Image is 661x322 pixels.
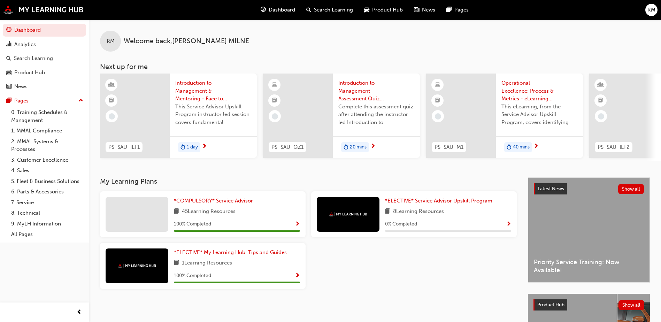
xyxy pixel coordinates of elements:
span: duration-icon [344,143,348,152]
h3: My Learning Plans [100,177,517,185]
a: 2. MMAL Systems & Processes [8,136,86,155]
a: News [3,80,86,93]
span: prev-icon [77,308,82,317]
a: 6. Parts & Accessories [8,186,86,197]
span: news-icon [414,6,419,14]
span: guage-icon [6,27,11,33]
a: search-iconSearch Learning [301,3,359,17]
a: 5. Fleet & Business Solutions [8,176,86,187]
a: news-iconNews [408,3,441,17]
span: This Service Advisor Upskill Program instructor led session covers fundamental management styles ... [175,103,251,127]
a: car-iconProduct Hub [359,3,408,17]
span: PS_SAU_ILT1 [108,143,140,151]
span: *ELECTIVE* My Learning Hub: Tips and Guides [174,249,287,255]
span: 100 % Completed [174,220,211,228]
span: Show Progress [506,221,511,228]
a: guage-iconDashboard [255,3,301,17]
a: Latest NewsShow all [534,183,644,194]
span: 8 Learning Resources [393,207,444,216]
span: book-icon [385,207,390,216]
span: learningRecordVerb_NONE-icon [109,113,115,120]
div: Analytics [14,40,36,48]
span: up-icon [78,96,83,105]
span: learningResourceType_ELEARNING-icon [272,80,277,90]
span: duration-icon [507,143,512,152]
span: chart-icon [6,41,11,48]
span: Welcome back , [PERSON_NAME] MILNE [124,37,249,45]
span: Introduction to Management - Assessment Quiz (Service Advisor Upskill Program) [338,79,414,103]
button: Show Progress [295,271,300,280]
a: 4. Sales [8,165,86,176]
span: 1 day [187,143,198,151]
h3: Next up for me [89,63,661,71]
span: guage-icon [261,6,266,14]
span: learningResourceType_ELEARNING-icon [435,80,440,90]
span: 20 mins [350,143,367,151]
div: Search Learning [14,54,53,62]
button: Show Progress [295,220,300,229]
span: Show Progress [295,273,300,279]
a: PS_SAU_ILT1Introduction to Management & Mentoring - Face to Face Instructor Led Training (Service... [100,74,257,158]
span: Pages [454,6,469,14]
span: 40 mins [513,143,530,151]
span: learningResourceType_INSTRUCTOR_LED-icon [598,80,603,90]
a: 3. Customer Excellence [8,155,86,166]
span: learningRecordVerb_NONE-icon [598,113,604,120]
a: PS_SAU_M1Operational Excellence: Process & Metrics - eLearning Module (Service Advisor Upskill Pr... [426,74,583,158]
span: *ELECTIVE* Service Advisor Upskill Program [385,198,492,204]
span: book-icon [174,259,179,268]
button: Show all [618,300,645,310]
a: 8. Technical [8,208,86,219]
a: Product Hub [3,66,86,79]
a: Search Learning [3,52,86,65]
span: Product Hub [372,6,403,14]
span: learningResourceType_INSTRUCTOR_LED-icon [109,80,114,90]
button: Pages [3,94,86,107]
span: Operational Excellence: Process & Metrics - eLearning Module (Service Advisor Upskill Program) [501,79,577,103]
span: booktick-icon [598,96,603,105]
div: News [14,83,28,91]
span: duration-icon [180,143,185,152]
span: pages-icon [446,6,452,14]
span: search-icon [6,55,11,62]
span: RM [107,37,115,45]
span: booktick-icon [435,96,440,105]
a: PS_SAU_QZ1Introduction to Management - Assessment Quiz (Service Advisor Upskill Program)Complete ... [263,74,420,158]
a: *COMPULSORY* Service Advisor [174,197,256,205]
a: 7. Service [8,197,86,208]
div: Product Hub [14,69,45,77]
span: Priority Service Training: Now Available! [534,258,644,274]
a: *ELECTIVE* My Learning Hub: Tips and Guides [174,248,290,256]
span: Search Learning [314,6,353,14]
span: pages-icon [6,98,11,104]
img: mmal [118,263,156,268]
span: 100 % Completed [174,272,211,280]
div: Pages [14,97,29,105]
a: pages-iconPages [441,3,474,17]
span: Show Progress [295,221,300,228]
span: Complete this assessment quiz after attending the instructor led Introduction to Management sessi... [338,103,414,127]
span: 45 Learning Resources [182,207,236,216]
span: PS_SAU_M1 [435,143,463,151]
span: next-icon [370,144,376,150]
span: This eLearning, from the Service Advisor Upskill Program, covers identifying areas for improvemen... [501,103,577,127]
span: booktick-icon [109,96,114,105]
span: news-icon [6,84,11,90]
button: RM [645,4,658,16]
span: car-icon [6,70,11,76]
a: Analytics [3,38,86,51]
span: 1 Learning Resources [182,259,232,268]
a: *ELECTIVE* Service Advisor Upskill Program [385,197,495,205]
a: Product HubShow all [533,299,644,310]
a: All Pages [8,229,86,240]
a: 1. MMAL Compliance [8,125,86,136]
span: car-icon [364,6,369,14]
img: mmal [329,212,367,216]
span: book-icon [174,207,179,216]
span: Latest News [538,186,564,192]
span: PS_SAU_ILT2 [598,143,630,151]
a: Latest NewsShow allPriority Service Training: Now Available! [528,177,650,283]
span: booktick-icon [272,96,277,105]
img: mmal [3,5,84,14]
